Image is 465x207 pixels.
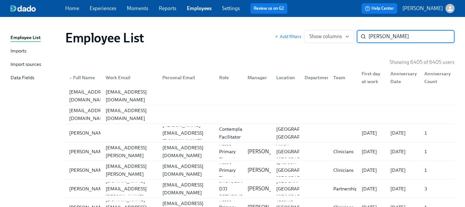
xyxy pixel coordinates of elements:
a: [PERSON_NAME][PERSON_NAME][EMAIL_ADDRESS][DOMAIN_NAME]Contemplative Facilitator[GEOGRAPHIC_DATA],... [65,124,455,142]
div: Manager [242,71,271,84]
div: Akron [GEOGRAPHIC_DATA] [GEOGRAPHIC_DATA] [274,140,327,163]
div: [EMAIL_ADDRESS][DOMAIN_NAME] [160,144,214,159]
p: [PERSON_NAME] [247,185,288,192]
div: [EMAIL_ADDRESS][DOMAIN_NAME] [67,88,113,104]
div: Assoc Primary Therapist [217,140,243,163]
a: dado [10,5,65,12]
div: Assoc Primary Therapist [217,158,243,182]
div: Department [302,74,334,81]
a: Reports [159,5,176,11]
div: Contemplative Facilitator [217,125,253,141]
div: ▲Full Name [67,71,100,84]
div: Anniversary Count [419,71,453,84]
div: [DATE] [359,185,385,193]
div: 3 [422,185,453,193]
div: [PERSON_NAME][PERSON_NAME][EMAIL_ADDRESS][DOMAIN_NAME]Contemplative Facilitator[GEOGRAPHIC_DATA],... [65,124,455,142]
button: [PERSON_NAME] [402,4,455,13]
div: Imports [10,47,26,55]
div: [DATE] [388,129,419,137]
img: dado [10,5,36,12]
div: [GEOGRAPHIC_DATA], [GEOGRAPHIC_DATA] [274,125,328,141]
a: Moments [127,5,148,11]
div: 1 [422,129,453,137]
span: ▲ [69,76,72,80]
a: Employee List [10,34,60,42]
span: Show columns [309,33,349,40]
div: [EMAIL_ADDRESS][DOMAIN_NAME] [103,88,157,104]
div: [DATE] [359,148,385,155]
div: [PERSON_NAME] [67,129,110,137]
div: Team [328,71,357,84]
a: Home [65,5,79,11]
a: Experiences [90,5,116,11]
div: Partnerships [331,185,362,193]
div: Department [299,71,328,84]
a: Settings [222,5,240,11]
div: [PERSON_NAME][EMAIL_ADDRESS][DOMAIN_NAME] [160,121,214,145]
div: [EMAIL_ADDRESS][DOMAIN_NAME] [160,181,214,197]
div: [GEOGRAPHIC_DATA] [GEOGRAPHIC_DATA] [GEOGRAPHIC_DATA] [274,177,327,200]
div: Anniversary Date [388,70,419,85]
div: Team [331,74,357,81]
a: [EMAIL_ADDRESS][DOMAIN_NAME][EMAIL_ADDRESS][DOMAIN_NAME] [65,87,455,105]
div: Personal Email [157,71,214,84]
div: Location [271,71,300,84]
div: Anniversary Count [422,70,453,85]
button: Show columns [304,30,354,43]
div: [PERSON_NAME] [67,166,110,174]
div: Location [274,74,300,81]
div: Role [214,71,243,84]
div: [DATE] [388,148,419,155]
div: [PERSON_NAME][PERSON_NAME][EMAIL_ADDRESS][PERSON_NAME][DOMAIN_NAME][EMAIL_ADDRESS][DOMAIN_NAME]As... [65,161,455,179]
a: Review us on G2 [254,5,284,12]
div: 1 [422,148,453,155]
div: Full Name [67,74,100,81]
a: [EMAIL_ADDRESS][DOMAIN_NAME][EMAIL_ADDRESS][DOMAIN_NAME] [65,105,455,124]
a: Employees [187,5,212,11]
span: Help Center [365,5,394,12]
div: Lynbrook [GEOGRAPHIC_DATA] [GEOGRAPHIC_DATA] [274,158,327,182]
div: [EMAIL_ADDRESS][DOMAIN_NAME] [160,162,214,178]
div: Employee List [10,34,41,42]
a: [PERSON_NAME][PERSON_NAME][DOMAIN_NAME][EMAIL_ADDRESS][PERSON_NAME][DOMAIN_NAME][EMAIL_ADDRESS][D... [65,180,455,198]
p: [PERSON_NAME] [247,167,288,174]
div: First day at work [356,71,385,84]
div: [PERSON_NAME] [67,148,110,155]
div: [PERSON_NAME][EMAIL_ADDRESS][PERSON_NAME][DOMAIN_NAME] [103,155,157,186]
button: Review us on G2 [250,3,287,14]
div: SR DR, Ed & DJJ PRTNRSHPS [217,177,248,200]
div: First day at work [359,70,385,85]
div: [DATE] [359,129,385,137]
div: [DATE] [388,166,419,174]
button: Help Center [362,3,397,14]
div: Anniversary Date [385,71,419,84]
div: [PERSON_NAME] [67,185,110,193]
a: [PERSON_NAME][PERSON_NAME][EMAIL_ADDRESS][PERSON_NAME][DOMAIN_NAME][EMAIL_ADDRESS][DOMAIN_NAME]As... [65,161,455,180]
a: Data Fields [10,74,60,82]
div: Work Email [100,71,157,84]
a: Imports [10,47,60,55]
div: Clinicians [331,148,357,155]
input: Search by name [368,30,455,43]
p: [PERSON_NAME] [247,148,288,155]
div: [EMAIL_ADDRESS][DOMAIN_NAME] [103,107,157,122]
div: Manager [245,74,271,81]
p: Showing 6405 of 6405 users [390,59,455,66]
div: Work Email [103,74,157,81]
div: Role [217,74,243,81]
div: [DATE] [388,185,419,193]
div: Personal Email [160,74,214,81]
div: [PERSON_NAME][EMAIL_ADDRESS][PERSON_NAME][DOMAIN_NAME] [103,136,157,167]
div: 1 [422,166,453,174]
div: Import sources [10,61,41,69]
a: Import sources [10,61,60,69]
a: [PERSON_NAME][PERSON_NAME][EMAIL_ADDRESS][PERSON_NAME][DOMAIN_NAME][EMAIL_ADDRESS][DOMAIN_NAME]As... [65,142,455,161]
div: [DATE] [359,166,385,174]
div: Data Fields [10,74,34,82]
h1: Employee List [65,30,144,46]
div: Clinicians [331,166,357,174]
button: Add filters [275,33,301,40]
